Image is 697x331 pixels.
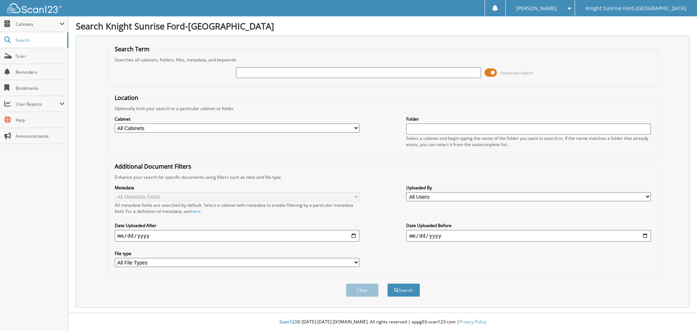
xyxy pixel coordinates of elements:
span: Reminders [16,69,65,75]
div: Optionally limit your search to a particular cabinet or folder [111,105,655,112]
button: Clear [346,283,379,297]
span: Search [16,37,64,43]
label: Date Uploaded After [115,222,359,229]
label: File type [115,250,359,257]
legend: Location [111,94,142,102]
span: Scan [16,53,65,59]
label: Folder [406,116,651,122]
span: Scan123 [280,319,297,325]
span: User Reports [16,101,60,107]
a: here [191,208,200,214]
a: Privacy Policy [459,319,486,325]
span: Bookmarks [16,85,65,91]
div: Enhance your search for specific documents using filters such as date and file type. [111,174,655,180]
label: Cabinet [115,116,359,122]
span: Cabinets [16,21,60,27]
div: Searches all cabinets, folders, files, metadata, and keywords [111,57,655,63]
label: Uploaded By [406,185,651,191]
legend: Additional Document Filters [111,162,195,170]
legend: Search Term [111,45,153,53]
label: Date Uploaded Before [406,222,651,229]
span: Announcements [16,133,65,139]
input: end [406,230,651,242]
label: Metadata [115,185,359,191]
input: start [115,230,359,242]
span: Advanced Search [501,70,533,76]
span: [PERSON_NAME] [516,6,557,11]
div: Select a cabinet and begin typing the name of the folder you want to search in. If the name match... [406,135,651,148]
button: Search [387,283,420,297]
img: scan123-logo-white.svg [7,3,62,13]
div: © [DATE]-[DATE] [DOMAIN_NAME]. All rights reserved | appg03-scan123-com | [69,313,697,331]
span: Help [16,117,65,123]
div: All metadata fields are searched by default. Select a cabinet with metadata to enable filtering b... [115,202,359,214]
span: Knight Sunrise Ford-[GEOGRAPHIC_DATA] [586,6,686,11]
h1: Search Knight Sunrise Ford-[GEOGRAPHIC_DATA] [76,20,690,32]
